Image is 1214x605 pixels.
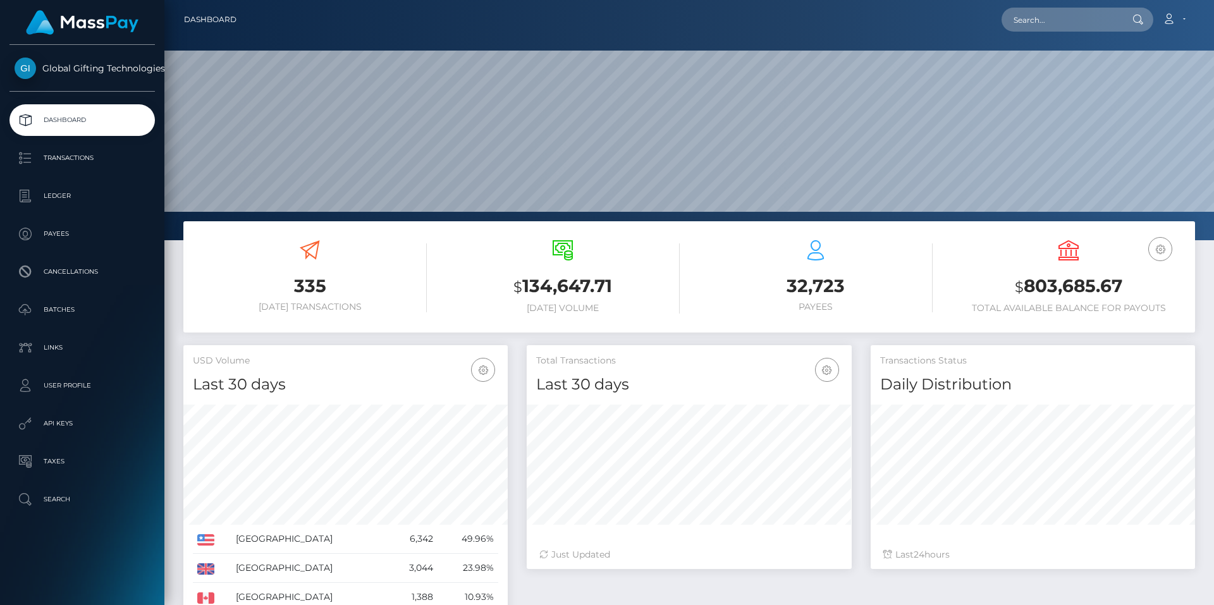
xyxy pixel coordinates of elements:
p: Payees [15,224,150,243]
a: Payees [9,218,155,250]
h6: Total Available Balance for Payouts [952,303,1186,314]
p: Dashboard [15,111,150,130]
p: Ledger [15,186,150,205]
p: Search [15,490,150,509]
td: 6,342 [388,525,437,554]
p: Taxes [15,452,150,471]
div: Just Updated [539,548,838,561]
img: GB.png [197,563,214,575]
p: API Keys [15,414,150,433]
img: CA.png [197,592,214,604]
input: Search... [1002,8,1120,32]
h6: [DATE] Transactions [193,302,427,312]
div: Last hours [883,548,1182,561]
a: Dashboard [184,6,236,33]
p: User Profile [15,376,150,395]
td: 3,044 [388,554,437,583]
h6: Payees [699,302,933,312]
span: 24 [914,549,924,560]
a: Search [9,484,155,515]
a: Ledger [9,180,155,212]
a: Cancellations [9,256,155,288]
span: Global Gifting Technologies Inc [9,63,155,74]
h3: 335 [193,274,427,298]
td: [GEOGRAPHIC_DATA] [231,554,388,583]
p: Cancellations [15,262,150,281]
h3: 803,685.67 [952,274,1186,300]
h5: USD Volume [193,355,498,367]
a: Links [9,332,155,364]
a: Transactions [9,142,155,174]
p: Batches [15,300,150,319]
img: MassPay Logo [26,10,138,35]
h4: Last 30 days [536,374,842,396]
img: US.png [197,534,214,546]
p: Links [15,338,150,357]
a: Dashboard [9,104,155,136]
a: API Keys [9,408,155,439]
td: 49.96% [438,525,499,554]
h5: Transactions Status [880,355,1186,367]
td: [GEOGRAPHIC_DATA] [231,525,388,554]
h4: Daily Distribution [880,374,1186,396]
small: $ [1015,278,1024,296]
h3: 134,647.71 [446,274,680,300]
a: Taxes [9,446,155,477]
h6: [DATE] Volume [446,303,680,314]
h3: 32,723 [699,274,933,298]
a: User Profile [9,370,155,401]
td: 23.98% [438,554,499,583]
small: $ [513,278,522,296]
p: Transactions [15,149,150,168]
a: Batches [9,294,155,326]
h4: Last 30 days [193,374,498,396]
h5: Total Transactions [536,355,842,367]
img: Global Gifting Technologies Inc [15,58,36,79]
